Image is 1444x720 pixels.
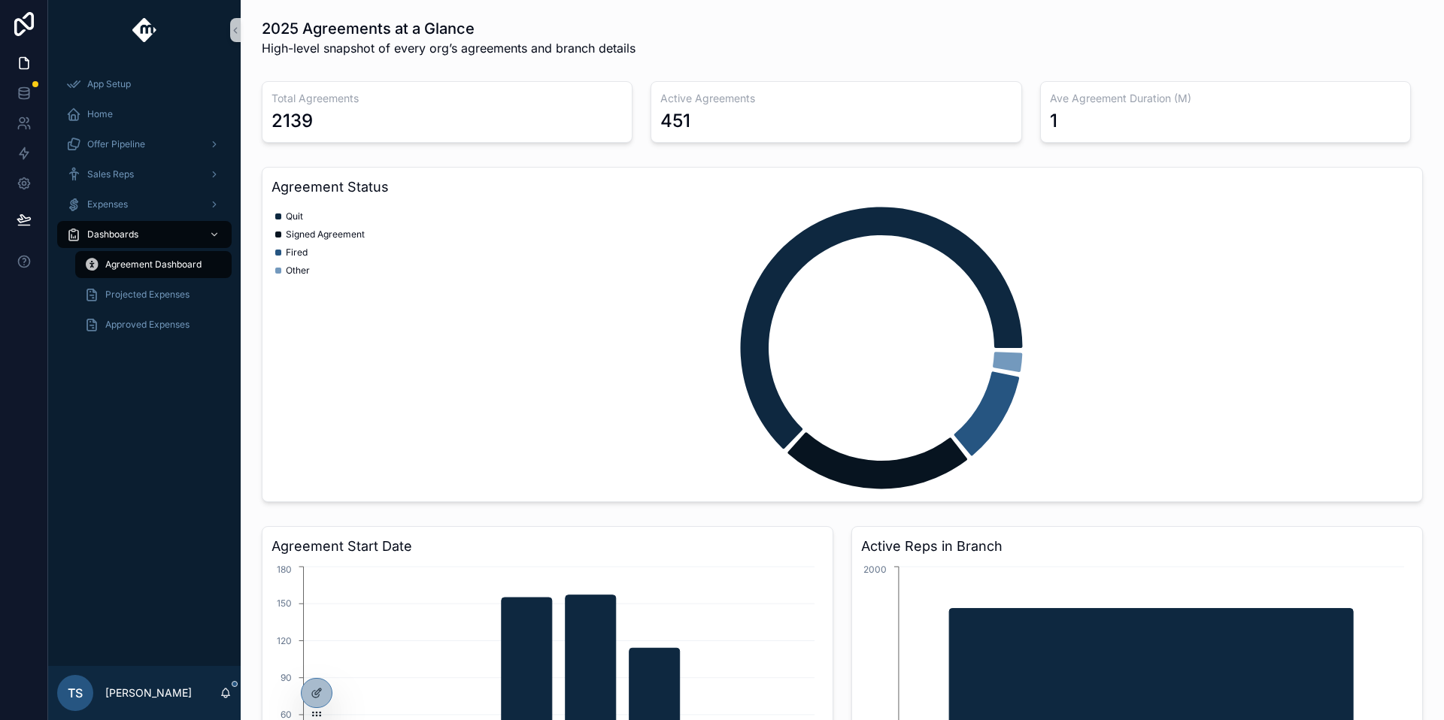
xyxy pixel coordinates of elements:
div: scrollable content [48,60,241,358]
tspan: 120 [277,635,292,646]
span: Signed Agreement [286,228,365,241]
a: Dashboards [57,221,232,248]
span: Quit [286,210,303,222]
div: 451 [660,109,690,133]
span: App Setup [87,78,131,90]
span: Other [286,265,310,277]
span: High-level snapshot of every org’s agreements and branch details [262,39,636,57]
tspan: 150 [277,597,292,609]
a: Agreement Dashboard [75,251,232,278]
span: Fired [286,247,308,259]
tspan: 180 [277,564,292,575]
div: 2139 [272,109,313,133]
a: App Setup [57,71,232,98]
tspan: 60 [281,709,292,720]
a: Projected Expenses [75,281,232,308]
h3: Ave Agreement Duration (M) [1050,91,1401,106]
tspan: 2000 [863,564,887,575]
a: Offer Pipeline [57,131,232,158]
span: Sales Reps [87,168,134,180]
span: Approved Expenses [105,319,190,331]
span: Offer Pipeline [87,138,145,150]
h3: Active Agreements [660,91,1012,106]
tspan: 90 [281,672,292,683]
a: Home [57,101,232,128]
span: Home [87,108,113,120]
a: Expenses [57,191,232,218]
h3: Total Agreements [272,91,623,106]
img: App logo [132,18,157,42]
div: 1 [1050,109,1057,133]
span: Expenses [87,198,128,210]
p: [PERSON_NAME] [105,685,192,700]
a: Sales Reps [57,161,232,188]
h3: Agreement Status [272,177,1413,198]
span: TS [68,684,83,702]
h1: 2025 Agreements at a Glance [262,18,636,39]
span: Agreement Dashboard [105,259,202,271]
div: chart [272,204,1413,492]
a: Approved Expenses [75,311,232,338]
h3: Agreement Start Date [272,536,824,557]
span: Projected Expenses [105,289,190,301]
h3: Active Reps in Branch [861,536,1413,557]
span: Dashboards [87,228,138,241]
